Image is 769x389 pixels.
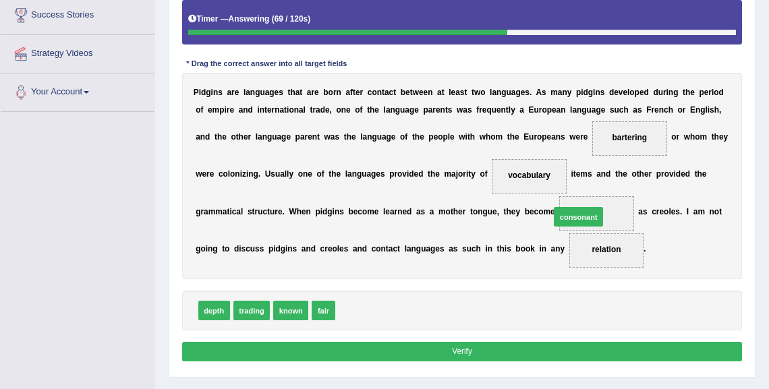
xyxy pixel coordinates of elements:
[700,105,705,115] b: g
[511,105,515,115] b: y
[659,105,664,115] b: n
[635,88,639,97] b: p
[208,105,212,115] b: e
[424,88,428,97] b: e
[651,105,654,115] b: r
[412,132,415,142] b: t
[1,73,154,107] a: Your Account
[663,88,666,97] b: r
[561,132,565,142] b: s
[570,105,572,115] b: l
[515,88,520,97] b: g
[257,105,259,115] b: i
[601,105,606,115] b: e
[472,88,474,97] b: t
[387,132,391,142] b: g
[480,88,485,97] b: o
[281,132,286,142] b: g
[260,88,264,97] b: u
[389,88,394,97] b: c
[556,132,561,142] b: n
[521,88,525,97] b: e
[312,105,316,115] b: r
[668,88,673,97] b: n
[194,88,199,97] b: P
[267,132,272,142] b: g
[515,132,519,142] b: e
[581,105,586,115] b: g
[248,132,252,142] b: r
[507,88,511,97] b: u
[690,105,695,115] b: E
[307,88,312,97] b: a
[255,88,260,97] b: g
[413,88,419,97] b: w
[668,105,673,115] b: h
[506,105,509,115] b: t
[465,132,467,142] b: i
[511,88,516,97] b: a
[269,88,274,97] b: g
[529,132,534,142] b: u
[437,88,442,97] b: a
[486,132,490,142] b: h
[714,88,718,97] b: o
[542,132,546,142] b: p
[1,35,154,69] a: Strategy Videos
[480,132,486,142] b: w
[295,88,300,97] b: a
[244,88,246,97] b: l
[510,132,515,142] b: h
[400,132,405,142] b: o
[320,105,325,115] b: d
[227,105,230,115] b: r
[213,88,218,97] b: n
[690,132,695,142] b: h
[482,105,487,115] b: e
[509,105,511,115] b: l
[391,132,396,142] b: e
[201,88,206,97] b: d
[316,105,320,115] b: a
[593,88,595,97] b: i
[305,132,308,142] b: r
[710,105,714,115] b: s
[460,88,465,97] b: s
[312,132,317,142] b: n
[552,105,557,115] b: e
[239,105,244,115] b: a
[419,88,424,97] b: e
[492,88,496,97] b: a
[260,105,264,115] b: n
[627,88,629,97] b: l
[311,88,314,97] b: r
[615,105,619,115] b: u
[337,88,341,97] b: n
[646,105,651,115] b: F
[262,132,267,142] b: n
[330,105,332,115] b: ,
[467,105,472,115] b: s
[250,88,255,97] b: n
[393,88,396,97] b: t
[551,132,556,142] b: a
[409,105,414,115] b: g
[289,105,293,115] b: o
[587,105,592,115] b: u
[217,132,222,142] b: h
[304,105,306,115] b: l
[329,88,333,97] b: o
[719,105,721,115] b: ,
[182,342,743,361] button: Verify
[490,88,492,97] b: l
[287,88,290,97] b: t
[459,132,465,142] b: w
[596,105,600,115] b: g
[264,105,267,115] b: t
[637,105,642,115] b: s
[377,132,382,142] b: u
[547,105,552,115] b: p
[423,105,428,115] b: p
[683,105,686,115] b: r
[239,132,244,142] b: h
